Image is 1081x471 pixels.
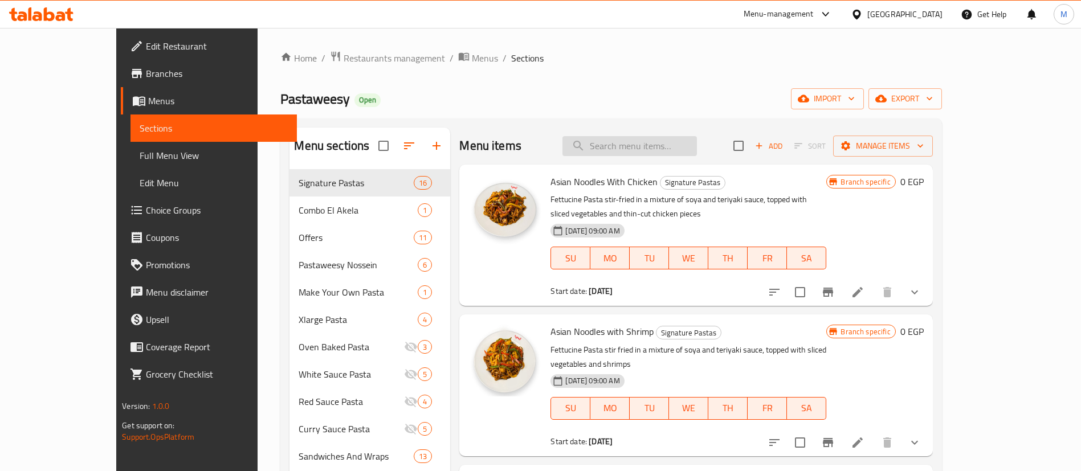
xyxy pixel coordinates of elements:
span: SA [792,250,822,267]
span: Edit Restaurant [146,39,288,53]
span: Start date: [550,284,587,298]
span: FR [752,400,782,416]
span: Coupons [146,231,288,244]
button: sort-choices [761,278,788,306]
a: Edit Restaurant [121,32,297,60]
div: items [418,285,432,299]
button: Branch-specific-item [814,429,842,456]
span: Signature Pastas [660,176,725,189]
span: Sandwiches And Wraps [299,449,414,463]
div: White Sauce Pasta [299,367,404,381]
span: Combo El Akela [299,203,418,217]
svg: Inactive section [404,340,418,354]
span: Coverage Report [146,340,288,354]
svg: Show Choices [908,285,921,299]
span: 13 [414,451,431,462]
a: Full Menu View [130,142,297,169]
div: items [418,340,432,354]
span: Sort sections [395,132,423,159]
div: Signature Pastas [660,176,725,190]
span: export [878,92,933,106]
h2: Menu items [459,137,521,154]
div: Red Sauce Pasta4 [289,388,450,415]
span: TH [713,400,743,416]
span: Add [753,140,784,153]
span: Oven Baked Pasta [299,340,404,354]
span: [DATE] 09:00 AM [561,226,624,236]
span: TU [634,400,664,416]
span: Version: [122,399,150,413]
span: WE [674,400,704,416]
div: items [418,367,432,381]
span: SU [556,400,586,416]
span: Signature Pastas [299,176,414,190]
span: 5 [418,424,431,435]
span: FR [752,250,782,267]
button: TH [708,397,748,420]
svg: Inactive section [404,367,418,381]
span: 4 [418,314,431,325]
div: Combo El Akela1 [289,196,450,224]
span: Asian Noodles With Chicken [550,173,658,190]
div: Make Your Own Pasta1 [289,278,450,306]
span: Sections [140,121,288,135]
a: Coupons [121,224,297,251]
button: SU [550,397,590,420]
div: Red Sauce Pasta [299,395,404,408]
li: / [321,51,325,65]
a: Edit menu item [851,285,864,299]
span: Select all sections [372,134,395,158]
button: Manage items [833,136,933,157]
button: delete [874,278,901,306]
button: import [791,88,864,109]
span: Restaurants management [344,51,445,65]
span: Get support on: [122,418,174,433]
span: Offers [299,231,414,244]
span: Branch specific [836,177,895,187]
span: Xlarge Pasta [299,313,418,326]
span: MO [595,400,625,416]
h2: Menu sections [294,137,369,154]
button: show more [901,278,928,306]
span: import [800,92,855,106]
li: / [450,51,454,65]
div: Xlarge Pasta4 [289,306,450,333]
a: Grocery Checklist [121,361,297,388]
button: MO [590,397,630,420]
a: Edit menu item [851,436,864,449]
a: Home [280,51,317,65]
span: Select to update [788,280,812,304]
span: TU [634,250,664,267]
span: Sections [511,51,544,65]
a: Support.OpsPlatform [122,429,194,444]
span: Select section first [787,137,833,155]
a: Promotions [121,251,297,278]
span: 16 [414,178,431,189]
a: Coverage Report [121,333,297,361]
nav: breadcrumb [280,51,941,65]
p: Fettucine Pasta stir-fried in a mixture of soya and teriyaki sauce, topped with sliced vegetables... [550,193,826,221]
div: Signature Pastas [656,326,721,339]
div: Offers11 [289,224,450,251]
span: Curry Sauce Pasta [299,422,404,436]
div: items [418,395,432,408]
span: Pastaweesy Nossein [299,258,418,272]
div: Menu-management [744,7,814,21]
span: Start date: [550,434,587,449]
b: [DATE] [589,284,613,298]
div: Oven Baked Pasta3 [289,333,450,361]
div: items [418,258,432,272]
span: Full Menu View [140,149,288,162]
svg: Show Choices [908,436,921,449]
input: search [562,136,697,156]
span: Pastaweesy [280,86,350,112]
a: Edit Menu [130,169,297,196]
svg: Inactive section [404,422,418,436]
div: items [418,203,432,217]
p: Fettucine Pasta stir fried in a mixture of soya and teriyaki sauce, topped with sliced vegetables... [550,343,826,371]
